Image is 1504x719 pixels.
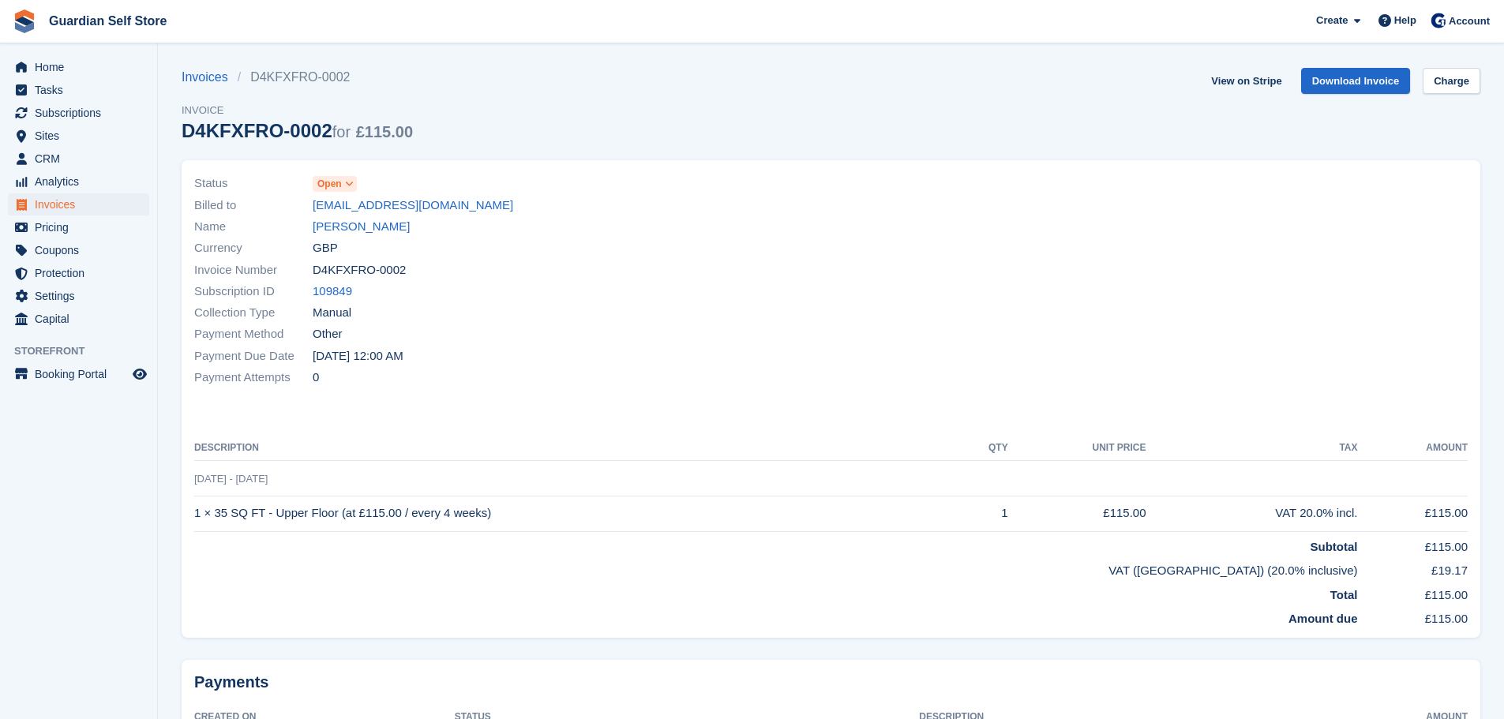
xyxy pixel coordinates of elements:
img: Tom Scott [1431,13,1446,28]
nav: breadcrumbs [182,68,413,87]
span: Manual [313,304,351,322]
span: Name [194,218,313,236]
span: Invoice Number [194,261,313,279]
span: Currency [194,239,313,257]
div: D4KFXFRO-0002 [182,120,413,141]
span: CRM [35,148,129,170]
span: Pricing [35,216,129,238]
span: for [332,123,351,140]
time: 2025-09-28 23:00:00 UTC [313,347,403,365]
a: Charge [1423,68,1480,94]
div: VAT 20.0% incl. [1146,504,1358,522]
th: Tax [1146,436,1358,461]
a: View on Stripe [1205,68,1288,94]
span: [DATE] - [DATE] [194,473,268,485]
span: Invoice [182,103,413,118]
a: menu [8,102,149,124]
th: Description [194,436,958,461]
a: menu [8,239,149,261]
th: QTY [958,436,1007,461]
td: £19.17 [1358,556,1468,580]
a: menu [8,285,149,307]
a: Invoices [182,68,238,87]
span: GBP [313,239,338,257]
span: 0 [313,369,319,387]
span: Payment Attempts [194,369,313,387]
span: Help [1394,13,1416,28]
strong: Amount due [1288,612,1358,625]
span: Coupons [35,239,129,261]
span: Status [194,174,313,193]
td: £115.00 [1358,580,1468,605]
a: menu [8,125,149,147]
span: D4KFXFRO-0002 [313,261,406,279]
span: Protection [35,262,129,284]
td: £115.00 [1358,531,1468,556]
a: [EMAIL_ADDRESS][DOMAIN_NAME] [313,197,513,215]
a: menu [8,216,149,238]
span: Other [313,325,343,343]
span: Subscriptions [35,102,129,124]
td: £115.00 [1008,496,1146,531]
span: Open [317,177,342,191]
a: Preview store [130,365,149,384]
td: 1 [958,496,1007,531]
th: Amount [1358,436,1468,461]
td: £115.00 [1358,496,1468,531]
a: Open [313,174,357,193]
a: menu [8,56,149,78]
span: Payment Method [194,325,313,343]
span: Payment Due Date [194,347,313,365]
a: menu [8,79,149,101]
a: Guardian Self Store [43,8,173,34]
a: menu [8,363,149,385]
span: Create [1316,13,1348,28]
a: [PERSON_NAME] [313,218,410,236]
td: VAT ([GEOGRAPHIC_DATA]) (20.0% inclusive) [194,556,1358,580]
a: menu [8,308,149,330]
span: Settings [35,285,129,307]
a: menu [8,170,149,193]
span: Analytics [35,170,129,193]
span: Storefront [14,343,157,359]
img: stora-icon-8386f47178a22dfd0bd8f6a31ec36ba5ce8667c1dd55bd0f319d3a0aa187defe.svg [13,9,36,33]
strong: Total [1330,588,1358,601]
span: Account [1449,13,1490,29]
th: Unit Price [1008,436,1146,461]
span: Sites [35,125,129,147]
h2: Payments [194,672,1468,692]
span: Collection Type [194,304,313,322]
span: Billed to [194,197,313,215]
td: 1 × 35 SQ FT - Upper Floor (at £115.00 / every 4 weeks) [194,496,958,531]
a: menu [8,193,149,215]
span: Booking Portal [35,363,129,385]
span: Subscription ID [194,283,313,301]
a: 109849 [313,283,352,301]
span: Capital [35,308,129,330]
span: Home [35,56,129,78]
span: Invoices [35,193,129,215]
a: Download Invoice [1301,68,1411,94]
span: £115.00 [356,123,413,140]
strong: Subtotal [1311,540,1358,553]
a: menu [8,148,149,170]
a: menu [8,262,149,284]
td: £115.00 [1358,604,1468,628]
span: Tasks [35,79,129,101]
